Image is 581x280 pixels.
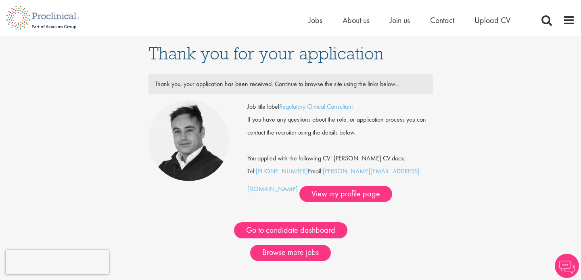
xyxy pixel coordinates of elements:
[148,42,384,64] span: Thank you for your application
[234,222,347,238] a: Go to candidate dashboard
[430,15,454,25] a: Contact
[148,100,229,181] img: Peter Duvall
[299,186,392,202] a: View my profile page
[247,100,433,202] div: Tel: Email:
[256,167,308,175] a: [PHONE_NUMBER]
[6,250,109,274] iframe: reCAPTCHA
[279,102,353,111] a: Regulatory Clinical Consultant
[241,139,439,165] div: You applied with the following CV: [PERSON_NAME] CV.docx.
[250,245,331,261] a: Browse more jobs
[247,167,420,193] a: [PERSON_NAME][EMAIL_ADDRESS][DOMAIN_NAME]
[555,254,579,278] img: Chatbot
[474,15,510,25] a: Upload CV
[149,78,433,91] div: Thank you, your application has been received. Continue to browse the site using the links below...
[343,15,370,25] a: About us
[241,113,439,139] div: If you have any questions about the role, or application process you can contact the recruiter us...
[390,15,410,25] a: Join us
[241,100,439,113] div: Job title label
[309,15,322,25] a: Jobs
